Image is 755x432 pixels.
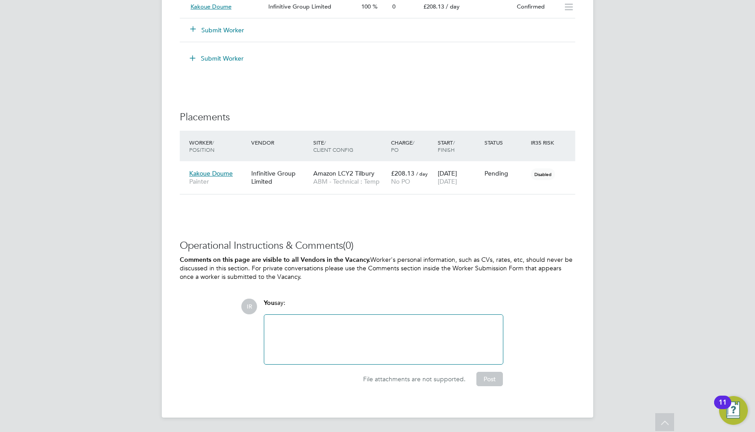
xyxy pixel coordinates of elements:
[180,256,370,264] b: Comments on this page are visible to all Vendors in the Vacancy.
[264,299,503,314] div: say:
[191,3,231,10] span: Kakoue Doume
[249,134,311,150] div: Vendor
[531,168,555,180] span: Disabled
[438,139,455,153] span: / Finish
[528,134,560,150] div: IR35 Risk
[719,402,727,414] div: 11
[183,51,251,66] button: Submit Worker
[189,169,233,177] span: Kakoue Doume
[363,375,466,383] span: File attachments are not supported.
[313,169,374,177] span: Amazon LCY2 Tilbury
[482,134,529,150] div: Status
[189,139,214,153] span: / Position
[391,169,414,177] span: £208.13
[392,3,395,10] span: 0
[446,3,460,10] span: / day
[264,299,275,307] span: You
[268,3,331,10] span: Infinitive Group Limited
[391,177,410,185] span: No PO
[391,139,414,153] span: / PO
[719,396,748,425] button: Open Resource Center, 11 new notifications
[476,372,503,386] button: Post
[435,165,482,190] div: [DATE]
[189,177,247,185] span: Painter
[313,139,353,153] span: / Client Config
[187,134,249,158] div: Worker
[484,169,527,177] div: Pending
[241,299,257,314] span: IR
[191,26,244,35] button: Submit Worker
[313,177,386,185] span: ABM - Technical : Temp
[180,239,575,252] h3: Operational Instructions & Comments
[435,134,482,158] div: Start
[361,3,371,10] span: 100
[438,177,457,185] span: [DATE]
[180,256,575,281] p: Worker's personal information, such as CVs, rates, etc, should never be discussed in this section...
[180,111,575,124] h3: Placements
[311,134,389,158] div: Site
[187,164,575,172] a: Kakoue DoumePainterInfinitive Group LimitedAmazon LCY2 TilburyABM - Technical : Temp£208.13 / day...
[249,165,311,190] div: Infinitive Group Limited
[423,3,444,10] span: £208.13
[343,239,354,251] span: (0)
[416,170,428,177] span: / day
[389,134,435,158] div: Charge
